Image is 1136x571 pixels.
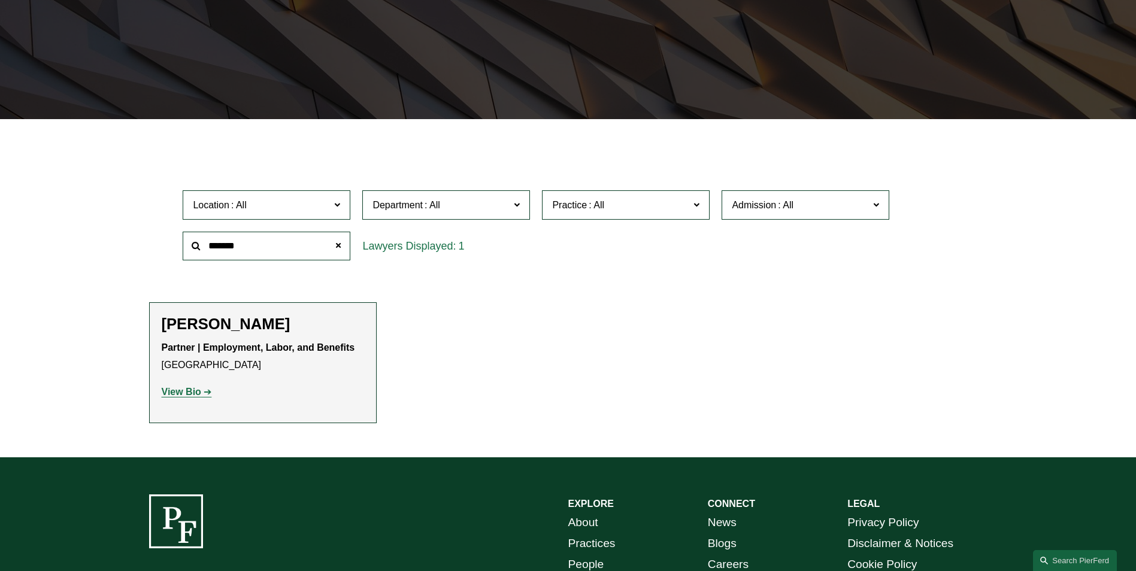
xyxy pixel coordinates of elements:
[708,533,737,554] a: Blogs
[708,499,755,509] strong: CONNECT
[162,387,212,397] a: View Bio
[193,200,229,210] span: Location
[847,499,880,509] strong: LEGAL
[847,533,953,554] a: Disclaimer & Notices
[162,342,355,353] strong: Partner | Employment, Labor, and Benefits
[708,512,737,533] a: News
[162,387,201,397] strong: View Bio
[1033,550,1117,571] a: Search this site
[732,200,776,210] span: Admission
[162,315,364,333] h2: [PERSON_NAME]
[847,512,919,533] a: Privacy Policy
[458,240,464,252] span: 1
[552,200,587,210] span: Practice
[162,339,364,374] p: [GEOGRAPHIC_DATA]
[568,512,598,533] a: About
[568,499,614,509] strong: EXPLORE
[568,533,616,554] a: Practices
[372,200,423,210] span: Department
